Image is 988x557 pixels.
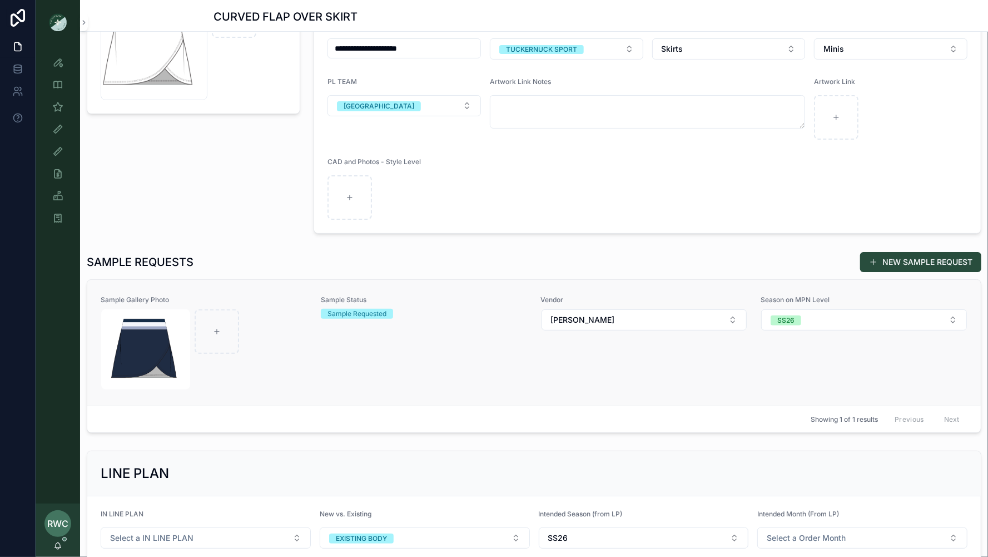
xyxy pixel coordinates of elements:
[321,295,528,304] span: Sample Status
[320,510,371,518] span: New vs. Existing
[814,77,855,86] span: Artwork Link
[101,510,143,518] span: IN LINE PLAN
[551,314,615,326] span: [PERSON_NAME]
[539,528,749,549] button: Select Button
[101,309,190,390] img: Screenshot-2025-09-03-at-10.40.46-PM.png
[110,533,193,544] span: Select a IN LINE PLAN
[662,43,683,55] span: Skirts
[757,510,839,518] span: Intended Month (From LP)
[101,295,307,304] span: Sample Gallery Photo
[814,38,967,60] button: Select Button
[548,533,568,544] span: SS26
[652,38,806,60] button: Select Button
[542,309,747,331] button: Select Button
[327,77,357,86] span: PL TEAM
[101,528,311,549] button: Select Button
[49,13,67,31] img: App logo
[811,415,878,424] span: Showing 1 of 1 results
[541,295,748,304] span: Vendor
[344,101,414,111] div: [GEOGRAPHIC_DATA]
[823,43,844,55] span: Minis
[336,534,387,544] div: EXISTING BODY
[87,254,193,270] h1: SAMPLE REQUESTS
[761,295,967,304] span: Season on MPN Level
[327,157,421,166] span: CAD and Photos - Style Level
[490,77,551,86] span: Artwork Link Notes
[320,528,530,549] button: Select Button
[761,309,967,331] button: Select Button
[539,510,623,518] span: Intended Season (from LP)
[87,280,981,406] a: Sample Gallery PhotoScreenshot-2025-09-03-at-10.40.46-PM.pngSample StatusSample RequestedVendorSe...
[506,45,577,54] div: TUCKERNUCK SPORT
[327,309,386,319] div: Sample Requested
[327,95,481,116] button: Select Button
[36,45,80,243] div: scrollable content
[777,316,795,326] div: SS26
[757,528,967,549] button: Select Button
[47,517,68,530] span: RWC
[490,38,643,60] button: Select Button
[860,252,981,272] button: NEW SAMPLE REQUEST
[214,9,358,24] h1: CURVED FLAP OVER SKIRT
[101,465,169,482] h2: LINE PLAN
[767,533,846,544] span: Select a Order Month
